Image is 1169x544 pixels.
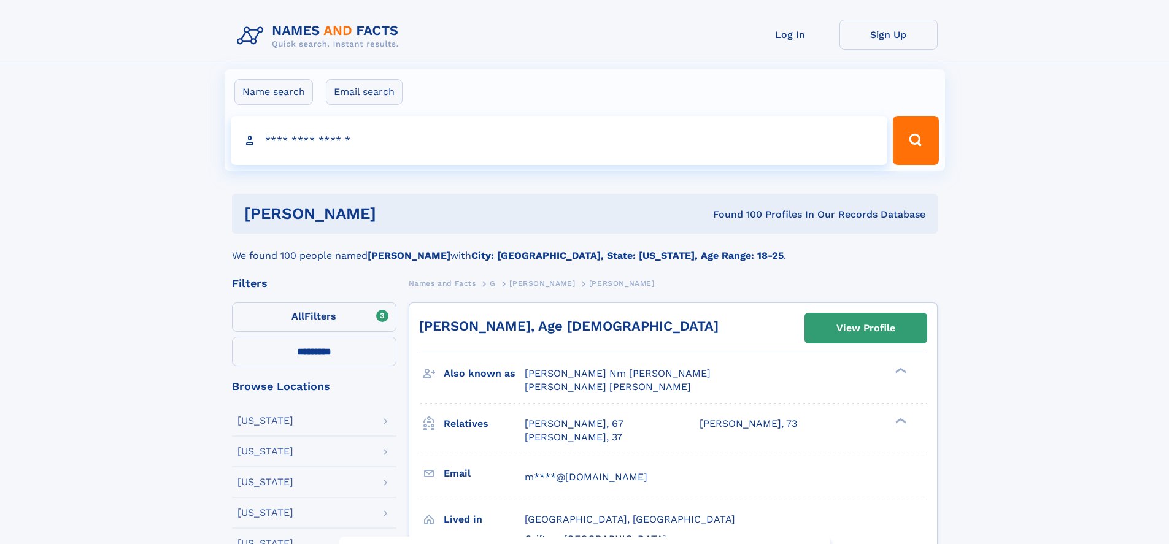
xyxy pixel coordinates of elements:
a: Sign Up [839,20,938,50]
b: [PERSON_NAME] [368,250,450,261]
div: ❯ [892,416,907,424]
div: We found 100 people named with . [232,234,938,263]
span: [GEOGRAPHIC_DATA], [GEOGRAPHIC_DATA] [525,513,735,525]
div: [US_STATE] [237,477,293,487]
label: Email search [326,79,403,105]
a: G [490,275,496,291]
div: [US_STATE] [237,508,293,518]
div: Filters [232,278,396,289]
span: [PERSON_NAME] Nm [PERSON_NAME] [525,367,711,379]
img: Logo Names and Facts [232,20,409,53]
span: [PERSON_NAME] [PERSON_NAME] [525,381,691,393]
a: Log In [741,20,839,50]
a: Names and Facts [409,275,476,291]
span: [PERSON_NAME] [589,279,655,288]
div: Browse Locations [232,381,396,392]
label: Name search [234,79,313,105]
h3: Relatives [444,413,525,434]
div: Found 100 Profiles In Our Records Database [544,208,925,221]
div: View Profile [836,314,895,342]
span: [PERSON_NAME] [509,279,575,288]
b: City: [GEOGRAPHIC_DATA], State: [US_STATE], Age Range: 18-25 [471,250,784,261]
a: [PERSON_NAME], 67 [525,417,623,431]
div: ❯ [892,367,907,375]
h3: Also known as [444,363,525,384]
label: Filters [232,302,396,332]
a: [PERSON_NAME] [509,275,575,291]
h3: Email [444,463,525,484]
a: [PERSON_NAME], 37 [525,431,622,444]
span: G [490,279,496,288]
span: All [291,310,304,322]
button: Search Button [893,116,938,165]
h3: Lived in [444,509,525,530]
a: View Profile [805,313,927,343]
a: [PERSON_NAME], 73 [700,417,797,431]
div: [US_STATE] [237,446,293,456]
a: [PERSON_NAME], Age [DEMOGRAPHIC_DATA] [419,318,719,334]
div: [US_STATE] [237,416,293,426]
h1: [PERSON_NAME] [244,206,545,221]
input: search input [231,116,888,165]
